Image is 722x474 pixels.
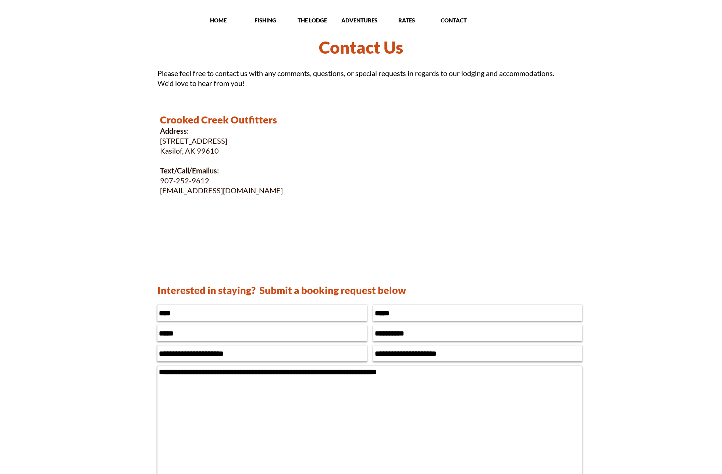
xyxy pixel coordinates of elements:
[195,17,241,24] p: HOME
[141,34,582,61] p: Contact Us
[160,136,381,146] p: [STREET_ADDRESS]
[160,146,381,156] p: Kasilof, AK 99610
[160,126,381,136] p: Address:
[157,284,433,297] h2: Interested in staying? Submit a booking request below
[242,17,288,24] p: FISHING
[160,166,381,176] p: Text/Call/Email
[160,176,381,186] p: 907-
[431,17,477,24] p: CONTACT
[289,17,335,24] p: THE LODGE
[337,17,383,24] p: ADVENTURES
[160,113,381,126] p: Crooked Creek Outfitters
[384,17,430,24] p: RATES
[160,186,381,195] p: [EMAIL_ADDRESS][DOMAIN_NAME]
[176,176,209,185] span: 252-9612
[157,68,565,88] h1: Please feel free to contact us with any comments, questions, or special requests in regards to ou...
[210,166,219,175] span: us:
